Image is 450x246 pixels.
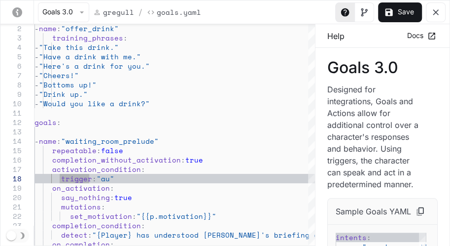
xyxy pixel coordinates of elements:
[378,2,422,22] button: Save
[0,61,22,71] div: 6
[52,33,123,43] span: training_phrases
[35,42,39,52] span: -
[70,211,132,221] span: set_motivation
[0,221,22,230] div: 23
[157,7,201,17] p: Goals.yaml
[52,155,181,165] span: completion_without_activation
[123,33,128,43] span: :
[61,173,92,184] span: trigger
[92,173,97,184] span: :
[335,2,355,22] button: Toggle Help panel
[367,232,371,243] span: :
[39,42,119,52] span: "Take this drink."
[336,205,411,217] p: Sample Goals YAML
[92,230,341,240] span: "{Player} has understood [PERSON_NAME]'s briefing of the
[0,99,22,108] div: 10
[52,220,141,231] span: completion_condition
[327,83,422,190] p: Designed for integrations, Goals and Actions allow for additional control over a character's resp...
[35,98,39,109] span: -
[6,230,16,241] span: Dark mode toggle
[327,60,438,76] p: Goals 3.0
[110,192,114,203] span: :
[61,192,110,203] span: say_nothing
[39,70,79,81] span: "Cheers!"
[97,145,101,156] span: :
[61,202,101,212] span: mutations
[35,51,39,62] span: -
[0,174,22,183] div: 18
[141,220,145,231] span: :
[0,193,22,202] div: 20
[412,203,429,220] button: Copy
[103,7,134,17] p: gregull
[61,23,119,34] span: "offer_drink"
[39,23,57,34] span: name
[61,136,159,146] span: "waiting_room_prelude"
[57,23,61,34] span: :
[39,51,141,62] span: "Have a drink with me."
[137,211,216,221] span: "{{p.motivation}}"
[101,145,123,156] span: false
[0,211,22,221] div: 22
[39,89,88,99] span: "Drink up."
[181,155,185,165] span: :
[61,230,88,240] span: detect
[110,183,114,193] span: :
[0,202,22,211] div: 21
[0,89,22,99] div: 9
[35,117,57,127] span: goals
[0,42,22,52] div: 4
[35,89,39,99] span: -
[39,98,150,109] span: "Would you like a drink?"
[0,164,22,174] div: 17
[0,24,22,33] div: 2
[101,202,105,212] span: :
[132,211,137,221] span: :
[88,230,92,240] span: :
[35,23,39,34] span: -
[141,164,145,174] span: :
[35,70,39,81] span: -
[35,61,39,71] span: -
[52,183,110,193] span: on_activation
[97,173,114,184] span: "au"
[38,2,89,22] button: Goals 3.0
[405,28,438,44] a: Docs
[39,80,97,90] span: "Bottoms up!"
[354,2,374,22] button: Toggle Visual editor panel
[39,61,150,71] span: "Here's a drink for you."
[327,30,345,42] p: Help
[114,192,132,203] span: true
[57,136,61,146] span: :
[0,33,22,42] div: 3
[0,108,22,118] div: 11
[0,155,22,164] div: 16
[35,80,39,90] span: -
[0,127,22,136] div: 13
[35,136,39,146] span: -
[0,80,22,89] div: 8
[0,136,22,146] div: 14
[39,136,57,146] span: name
[52,145,97,156] span: repeatable
[0,183,22,193] div: 19
[52,164,141,174] span: activation_condition
[57,117,61,127] span: :
[185,155,203,165] span: true
[138,6,143,18] span: /
[0,52,22,61] div: 5
[0,118,22,127] div: 12
[0,71,22,80] div: 7
[336,232,367,243] span: intents
[0,146,22,155] div: 15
